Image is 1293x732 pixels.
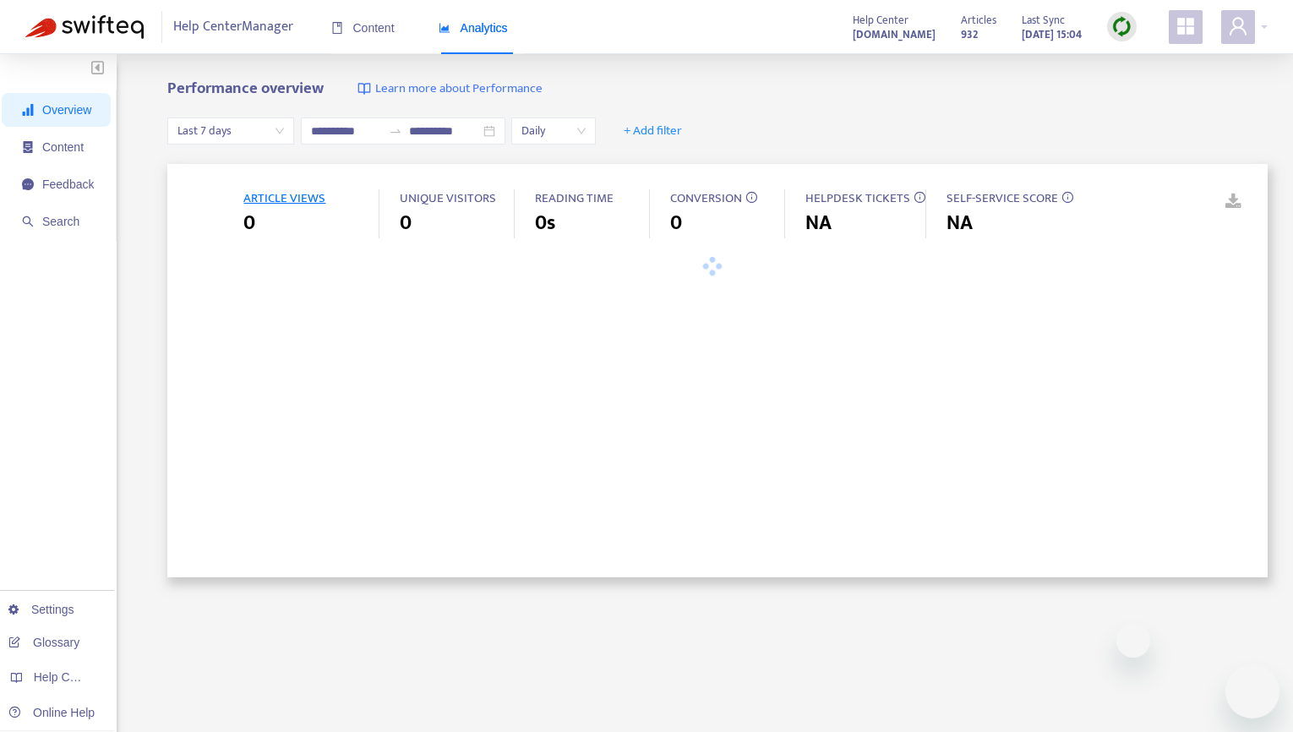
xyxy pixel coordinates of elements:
span: Help Centers [34,670,103,684]
span: signal [22,104,34,116]
span: Help Center [853,11,908,30]
span: appstore [1176,16,1196,36]
strong: [DATE] 15:04 [1022,25,1082,44]
iframe: Button to launch messaging window [1225,664,1279,718]
img: image-link [357,82,371,96]
span: NA [805,208,832,238]
span: 0s [535,208,555,238]
span: book [331,22,343,34]
span: CONVERSION [670,188,742,209]
span: Feedback [42,178,94,191]
span: message [22,178,34,190]
a: Glossary [8,636,79,649]
span: Daily [521,118,586,144]
span: Search [42,215,79,228]
span: swap-right [389,124,402,138]
span: SELF-SERVICE SCORE [947,188,1058,209]
span: Learn more about Performance [375,79,543,99]
strong: 932 [961,25,978,44]
span: 0 [670,208,682,238]
span: NA [947,208,973,238]
span: ARTICLE VIEWS [243,188,325,209]
span: Content [331,21,395,35]
a: Online Help [8,706,95,719]
span: UNIQUE VISITORS [400,188,496,209]
iframe: Close message [1116,624,1150,658]
span: 0 [400,208,412,238]
span: 0 [243,208,255,238]
span: Overview [42,103,91,117]
span: + Add filter [624,121,682,141]
img: sync.dc5367851b00ba804db3.png [1111,16,1132,37]
img: Swifteq [25,15,144,39]
span: READING TIME [535,188,614,209]
span: to [389,124,402,138]
span: Articles [961,11,996,30]
span: Last Sync [1022,11,1065,30]
b: Performance overview [167,75,324,101]
a: Settings [8,603,74,616]
span: Last 7 days [177,118,284,144]
span: search [22,216,34,227]
span: user [1228,16,1248,36]
span: area-chart [439,22,450,34]
a: Learn more about Performance [357,79,543,99]
button: + Add filter [611,117,695,145]
span: Analytics [439,21,508,35]
span: Content [42,140,84,154]
a: [DOMAIN_NAME] [853,25,936,44]
span: Help Center Manager [173,11,293,43]
span: container [22,141,34,153]
span: HELPDESK TICKETS [805,188,910,209]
